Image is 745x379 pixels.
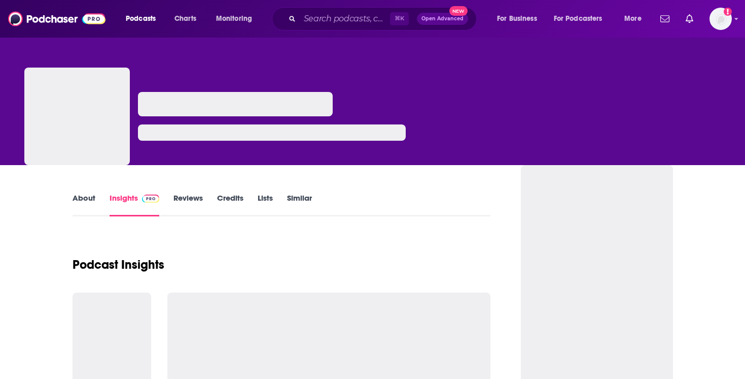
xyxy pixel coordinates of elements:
button: open menu [209,11,265,27]
a: Show notifications dropdown [682,10,697,27]
a: Charts [168,11,202,27]
span: Open Advanced [421,16,464,21]
span: Logged in as systemsteam [709,8,732,30]
span: More [624,12,642,26]
button: Show profile menu [709,8,732,30]
a: Credits [217,193,243,216]
a: Show notifications dropdown [656,10,673,27]
a: Lists [258,193,273,216]
span: Charts [174,12,196,26]
a: InsightsPodchaser Pro [110,193,160,216]
button: Open AdvancedNew [417,13,468,25]
h1: Podcast Insights [73,257,164,272]
a: Reviews [173,193,203,216]
span: For Business [497,12,537,26]
div: Search podcasts, credits, & more... [281,7,486,30]
a: Similar [287,193,312,216]
button: open menu [119,11,169,27]
img: User Profile [709,8,732,30]
img: Podchaser Pro [142,195,160,203]
a: About [73,193,95,216]
img: Podchaser - Follow, Share and Rate Podcasts [8,9,105,28]
button: open menu [547,11,617,27]
button: open menu [490,11,550,27]
span: ⌘ K [390,12,409,25]
svg: Add a profile image [724,8,732,16]
span: New [449,6,468,16]
button: open menu [617,11,654,27]
span: For Podcasters [554,12,602,26]
span: Podcasts [126,12,156,26]
span: Monitoring [216,12,252,26]
input: Search podcasts, credits, & more... [300,11,390,27]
